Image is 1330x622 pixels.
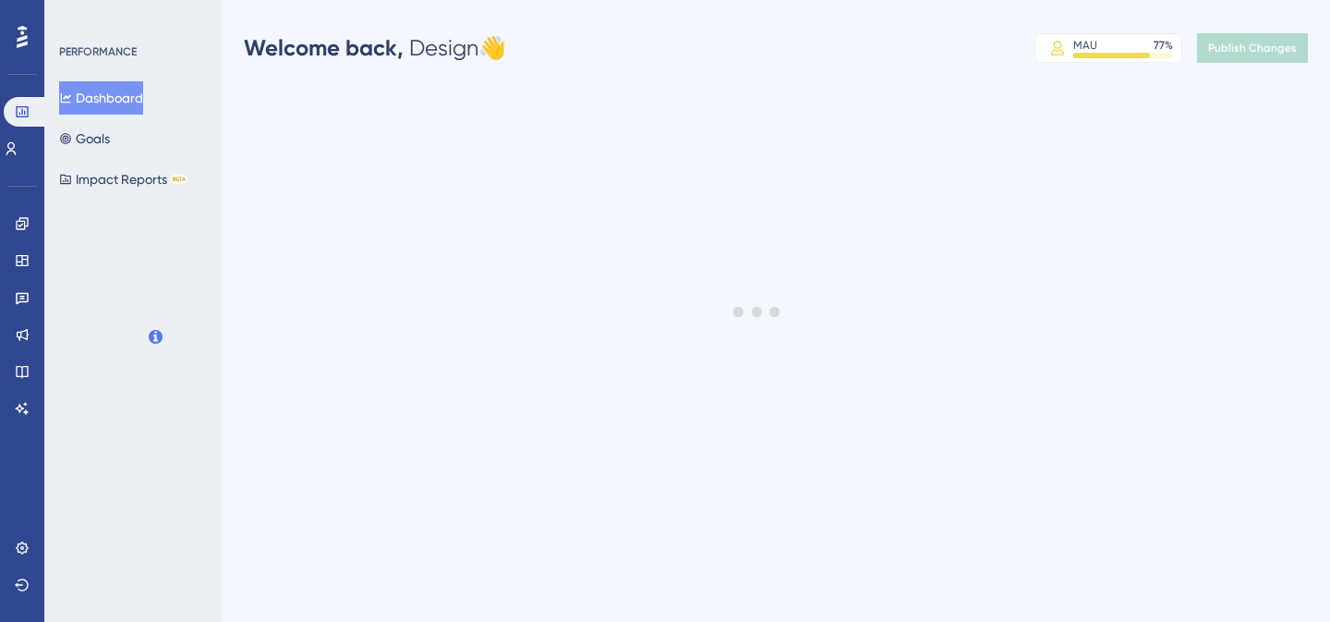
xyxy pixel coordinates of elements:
button: Goals [59,122,110,155]
span: Welcome back, [244,34,404,61]
div: PERFORMANCE [59,44,137,59]
span: Publish Changes [1208,41,1297,55]
button: Impact ReportsBETA [59,163,187,196]
button: Publish Changes [1197,33,1308,63]
div: BETA [171,175,187,184]
div: 77 % [1154,38,1173,53]
div: Design 👋 [244,33,506,63]
div: MAU [1073,38,1097,53]
button: Dashboard [59,81,143,115]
